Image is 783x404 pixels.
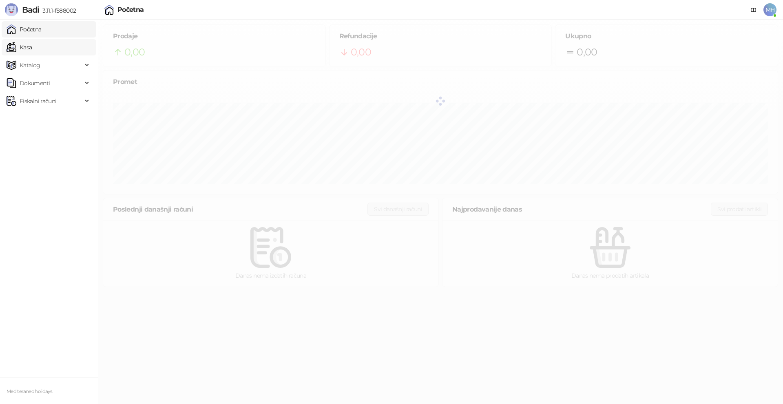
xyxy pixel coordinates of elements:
div: Početna [117,7,144,13]
span: Katalog [20,57,40,73]
span: Fiskalni računi [20,93,56,109]
a: Dokumentacija [747,3,760,16]
img: Logo [5,3,18,16]
span: MH [763,3,776,16]
span: Badi [22,5,39,15]
small: Mediteraneo holidays [7,389,52,394]
span: Dokumenti [20,75,50,91]
span: 3.11.1-f588002 [39,7,76,14]
a: Početna [7,21,42,38]
a: Kasa [7,39,32,55]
